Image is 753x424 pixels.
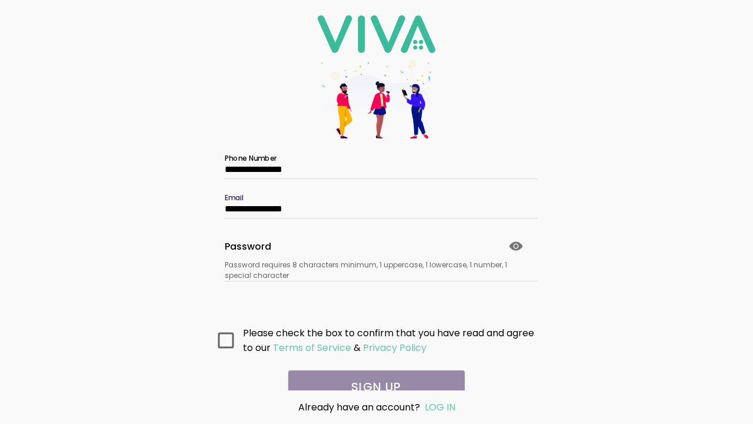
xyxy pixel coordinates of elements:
[273,341,351,355] ion-text: Terms of Service
[239,400,514,415] div: Already have an account?
[363,341,427,355] ion-text: Privacy Policy
[225,260,528,281] ion-text: Password requires 8 characters minimum, 1 uppercase, 1 lowercase, 1 number, 1 special character
[225,204,528,214] input: Email
[425,400,455,414] a: LOG IN
[225,164,528,174] input: Phone Number
[240,323,541,358] ion-col: Please check the box to confirm that you have read and agree to our &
